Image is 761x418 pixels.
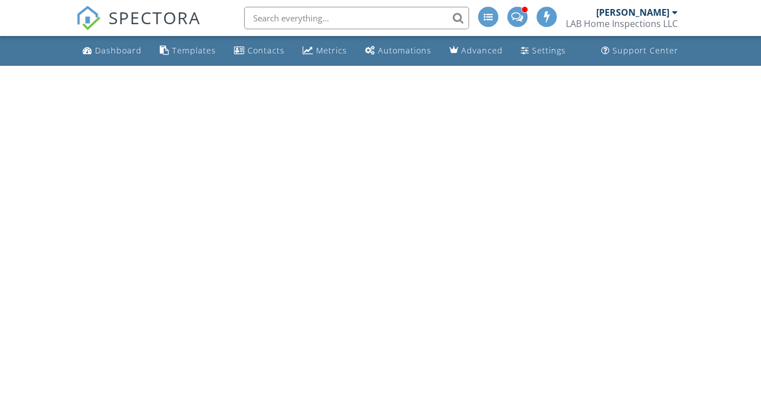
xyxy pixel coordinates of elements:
[172,45,216,56] div: Templates
[244,7,469,29] input: Search everything...
[532,45,566,56] div: Settings
[76,15,201,39] a: SPECTORA
[155,41,220,61] a: Templates
[78,41,146,61] a: Dashboard
[316,45,347,56] div: Metrics
[461,45,503,56] div: Advanced
[229,41,289,61] a: Contacts
[378,45,431,56] div: Automations
[516,41,570,61] a: Settings
[298,41,352,61] a: Metrics
[109,6,201,29] span: SPECTORA
[445,41,507,61] a: Advanced
[247,45,285,56] div: Contacts
[566,18,678,29] div: LAB Home Inspections LLC
[361,41,436,61] a: Automations (Advanced)
[613,45,678,56] div: Support Center
[597,41,683,61] a: Support Center
[95,45,142,56] div: Dashboard
[596,7,669,18] div: [PERSON_NAME]
[76,6,101,30] img: The Best Home Inspection Software - Spectora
